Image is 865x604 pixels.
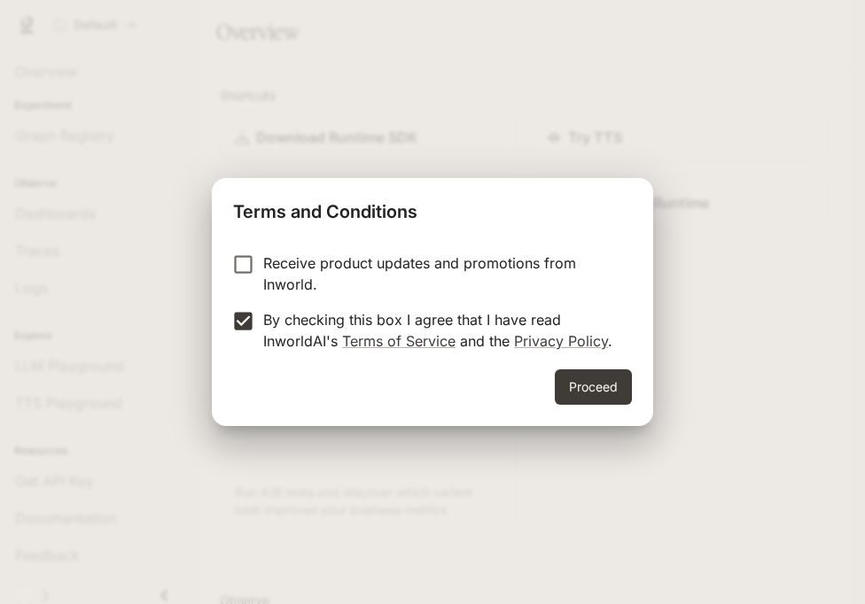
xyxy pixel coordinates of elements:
h2: Terms and Conditions [212,178,653,238]
button: Proceed [555,369,632,405]
a: Privacy Policy [514,332,608,350]
p: By checking this box I agree that I have read InworldAI's and the . [263,309,618,352]
a: Terms of Service [342,332,456,350]
p: Receive product updates and promotions from Inworld. [263,252,618,295]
